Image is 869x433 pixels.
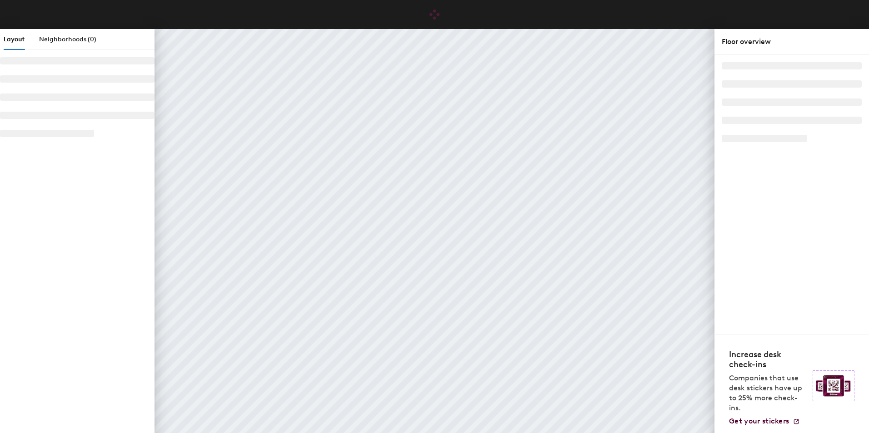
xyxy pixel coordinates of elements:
span: Neighborhoods (0) [39,35,96,43]
img: Sticker logo [813,370,854,401]
span: Layout [4,35,25,43]
a: Get your stickers [729,417,800,426]
p: Companies that use desk stickers have up to 25% more check-ins. [729,373,807,413]
span: Get your stickers [729,417,789,425]
h4: Increase desk check-ins [729,349,807,369]
div: Floor overview [722,36,862,47]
